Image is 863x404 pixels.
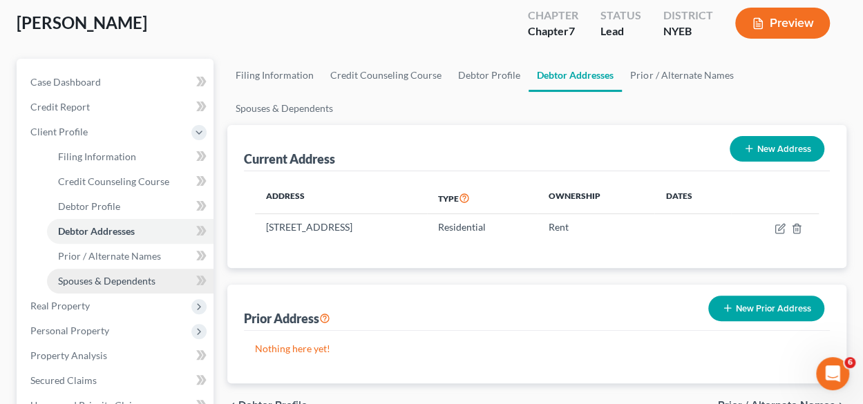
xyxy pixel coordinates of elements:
a: Filing Information [227,59,322,92]
a: Spouses & Dependents [227,92,341,125]
a: Prior / Alternate Names [47,244,214,269]
div: Current Address [244,151,335,167]
button: New Address [730,136,824,162]
a: Credit Report [19,95,214,119]
div: Prior Address [244,310,330,327]
td: [STREET_ADDRESS] [255,214,427,240]
a: Secured Claims [19,368,214,393]
th: Ownership [538,182,654,214]
a: Prior / Alternate Names [622,59,741,92]
div: Status [600,8,641,23]
span: Credit Report [30,101,90,113]
span: Debtor Addresses [58,225,135,237]
span: Credit Counseling Course [58,175,169,187]
span: 6 [844,357,855,368]
div: Chapter [528,23,578,39]
span: Prior / Alternate Names [58,250,161,262]
iframe: Intercom live chat [816,357,849,390]
span: Case Dashboard [30,76,101,88]
button: New Prior Address [708,296,824,321]
th: Type [427,182,538,214]
th: Address [255,182,427,214]
span: 7 [569,24,575,37]
a: Credit Counseling Course [47,169,214,194]
div: Lead [600,23,641,39]
div: District [663,8,713,23]
span: Filing Information [58,151,136,162]
a: Filing Information [47,144,214,169]
a: Debtor Profile [47,194,214,219]
div: NYEB [663,23,713,39]
span: Real Property [30,300,90,311]
td: Rent [538,214,654,240]
a: Debtor Addresses [47,219,214,244]
p: Nothing here yet! [255,342,819,356]
span: Spouses & Dependents [58,275,155,287]
div: Chapter [528,8,578,23]
a: Property Analysis [19,343,214,368]
a: Spouses & Dependents [47,269,214,294]
a: Debtor Profile [450,59,529,92]
a: Case Dashboard [19,70,214,95]
a: Debtor Addresses [529,59,622,92]
td: Residential [427,214,538,240]
th: Dates [654,182,731,214]
a: Credit Counseling Course [322,59,450,92]
span: [PERSON_NAME] [17,12,147,32]
span: Personal Property [30,325,109,336]
span: Debtor Profile [58,200,120,212]
button: Preview [735,8,830,39]
span: Secured Claims [30,374,97,386]
span: Client Profile [30,126,88,137]
span: Property Analysis [30,349,107,361]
